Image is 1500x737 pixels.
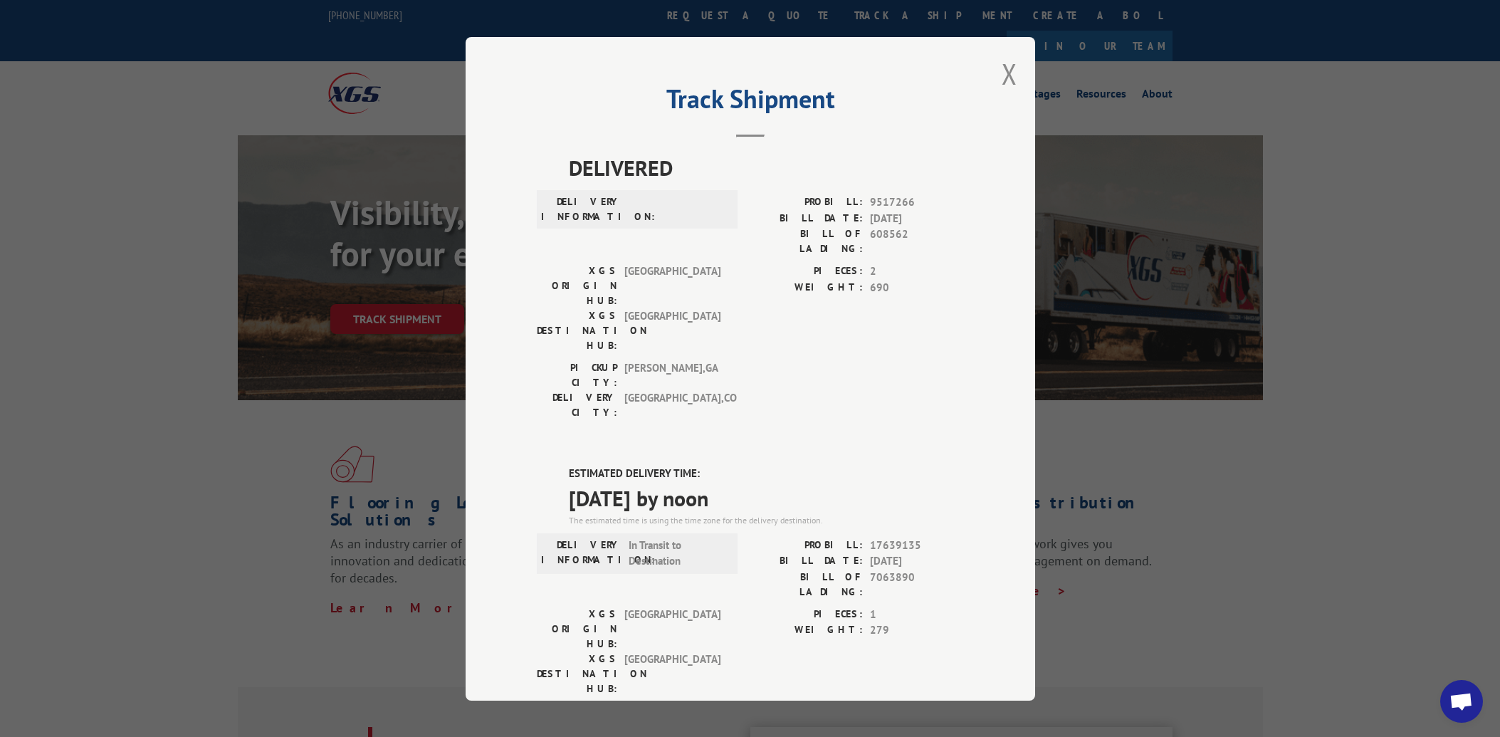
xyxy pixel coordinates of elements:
div: The estimated time is using the time zone for the delivery destination. [569,513,964,526]
label: DELIVERY INFORMATION: [541,537,621,569]
h2: Track Shipment [537,89,964,116]
label: XGS DESTINATION HUB: [537,651,617,696]
span: In Transit to Destination [629,537,725,569]
span: 17639135 [870,537,964,553]
button: Close modal [1002,55,1017,93]
label: BILL DATE: [750,210,863,226]
label: WEIGHT: [750,622,863,639]
span: [GEOGRAPHIC_DATA] [624,263,720,308]
label: PICKUP CITY: [537,360,617,390]
label: DELIVERY INFORMATION: [541,194,621,224]
span: [PERSON_NAME] , GA [624,360,720,390]
span: 7063890 [870,569,964,599]
span: [GEOGRAPHIC_DATA] [624,606,720,651]
span: 2 [870,263,964,280]
label: ESTIMATED DELIVERY TIME: [569,466,964,482]
span: 1 [870,606,964,622]
label: PIECES: [750,606,863,622]
span: [DATE] [870,553,964,570]
label: PIECES: [750,263,863,280]
div: Open chat [1440,680,1483,723]
span: 690 [870,279,964,296]
label: BILL OF LADING: [750,569,863,599]
label: PROBILL: [750,537,863,553]
span: [GEOGRAPHIC_DATA] [624,651,720,696]
span: DELIVERED [569,152,964,184]
span: [GEOGRAPHIC_DATA] , CO [624,390,720,420]
span: 279 [870,622,964,639]
label: XGS ORIGIN HUB: [537,263,617,308]
span: [GEOGRAPHIC_DATA] [624,308,720,353]
label: BILL OF LADING: [750,226,863,256]
span: [DATE] by noon [569,481,964,513]
label: XGS DESTINATION HUB: [537,308,617,353]
label: BILL DATE: [750,553,863,570]
span: [DATE] [870,210,964,226]
label: PROBILL: [750,194,863,211]
span: 9517266 [870,194,964,211]
span: 608562 [870,226,964,256]
label: DELIVERY CITY: [537,390,617,420]
label: WEIGHT: [750,279,863,296]
label: XGS ORIGIN HUB: [537,606,617,651]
